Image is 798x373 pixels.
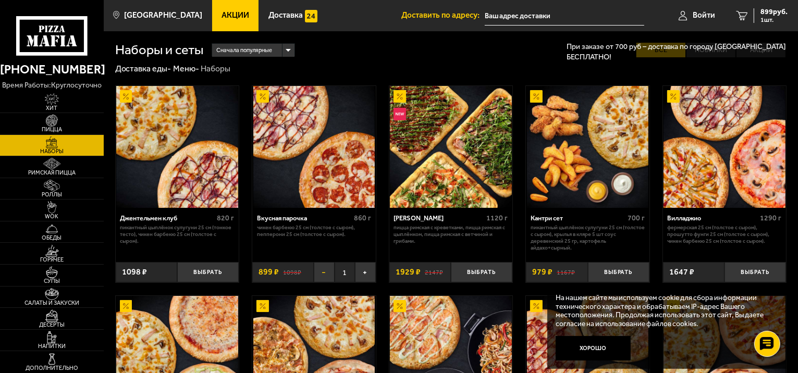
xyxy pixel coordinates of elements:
[252,86,376,208] a: АкционныйВкусная парочка
[116,86,239,208] a: АкционныйДжентельмен клуб
[389,86,513,208] a: АкционныйНовинкаМама Миа
[760,214,782,222] span: 1290 г
[120,225,234,244] p: Пикантный цыплёнок сулугуни 25 см (тонкое тесто), Чикен Барбекю 25 см (толстое с сыром).
[725,262,786,282] button: Выбрать
[120,90,132,103] img: Акционный
[485,6,644,26] input: Ваш адрес доставки
[394,108,406,120] img: Новинка
[268,11,303,19] span: Доставка
[259,268,279,276] span: 899 ₽
[667,225,781,244] p: Фермерская 25 см (толстое с сыром), Прошутто Фунги 25 см (толстое с сыром), Чикен Барбекю 25 см (...
[401,11,485,19] span: Доставить по адресу:
[394,225,508,244] p: Пицца Римская с креветками, Пицца Римская с цыплёнком, Пицца Римская с ветчиной и грибами.
[120,300,132,313] img: Акционный
[314,262,334,282] button: −
[760,17,788,23] span: 1 шт.
[177,262,239,282] button: Выбрать
[115,64,171,73] a: Доставка еды-
[664,86,785,208] img: Вилладжио
[256,90,269,103] img: Акционный
[216,43,272,58] span: Сначала популярные
[527,86,649,208] img: Кантри сет
[335,262,355,282] span: 1
[394,214,484,222] div: [PERSON_NAME]
[531,214,625,222] div: Кантри сет
[256,300,269,313] img: Акционный
[394,300,406,313] img: Акционный
[693,11,715,19] span: Войти
[526,86,649,208] a: АкционныйКантри сет
[487,214,508,222] span: 1120 г
[530,300,543,313] img: Акционный
[556,336,631,361] button: Хорошо
[394,90,406,103] img: Акционный
[355,262,375,282] button: +
[530,90,543,103] img: Акционный
[663,86,787,208] a: АкционныйВилладжио
[122,268,147,276] span: 1098 ₽
[173,64,199,73] a: Меню-
[760,8,788,16] span: 899 руб.
[253,86,375,208] img: Вкусная парочка
[628,214,645,222] span: 700 г
[556,293,772,328] p: На нашем сайте мы используем cookie для сбора информации технического характера и обрабатываем IP...
[531,225,645,251] p: Пикантный цыплёнок сулугуни 25 см (толстое с сыром), крылья в кляре 5 шт соус деревенский 25 гр, ...
[222,11,249,19] span: Акции
[305,10,317,22] img: 15daf4d41897b9f0e9f617042186c801.svg
[451,262,512,282] button: Выбрать
[669,268,694,276] span: 1647 ₽
[532,268,553,276] span: 979 ₽
[354,214,371,222] span: 860 г
[283,268,301,276] s: 1098 ₽
[390,86,512,208] img: Мама Миа
[217,214,234,222] span: 820 г
[588,262,649,282] button: Выбрать
[667,214,757,222] div: Вилладжио
[667,90,680,103] img: Акционный
[396,268,421,276] span: 1929 ₽
[567,42,790,63] p: При заказе от 700 руб – доставка по городу [GEOGRAPHIC_DATA] БЕСПЛАТНО!
[257,214,351,222] div: Вкусная парочка
[557,268,575,276] s: 1167 ₽
[115,43,204,57] h1: Наборы и сеты
[116,86,238,208] img: Джентельмен клуб
[124,11,202,19] span: [GEOGRAPHIC_DATA]
[201,64,230,74] div: Наборы
[257,225,371,238] p: Чикен Барбекю 25 см (толстое с сыром), Пепперони 25 см (толстое с сыром).
[120,214,214,222] div: Джентельмен клуб
[425,268,443,276] s: 2147 ₽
